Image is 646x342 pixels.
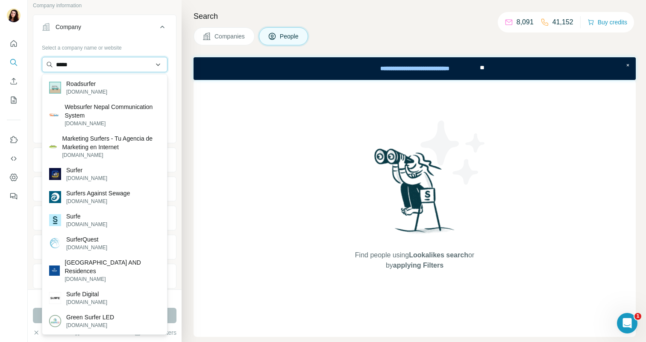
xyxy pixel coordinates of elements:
[66,80,107,88] p: Roadsurfer
[7,9,21,22] img: Avatar
[62,151,160,159] p: [DOMAIN_NAME]
[65,258,161,275] p: [GEOGRAPHIC_DATA] AND Residences
[370,146,459,242] img: Surfe Illustration - Woman searching with binoculars
[33,208,176,228] button: Annual revenue ($)
[66,321,114,329] p: [DOMAIN_NAME]
[66,166,107,174] p: Surfer
[56,23,81,31] div: Company
[66,290,107,298] p: Surfe Digital
[346,250,483,271] span: Find people using or by
[49,168,61,180] img: Surfer
[7,55,21,70] button: Search
[7,189,21,204] button: Feedback
[214,32,246,41] span: Companies
[33,150,176,170] button: Industry
[66,221,107,228] p: [DOMAIN_NAME]
[66,298,107,306] p: [DOMAIN_NAME]
[49,110,59,120] img: Websurfer Nepal Communication System
[49,237,61,249] img: SurferQuest
[33,237,176,257] button: Employees (size)
[49,82,61,94] img: Roadsurfer
[280,32,300,41] span: People
[66,235,107,244] p: SurferQuest
[517,17,534,27] p: 8,091
[65,103,160,120] p: Websurfer Nepal Communication System
[634,313,641,320] span: 1
[49,191,61,203] img: Surfers Against Sewage
[194,57,636,80] iframe: Banner
[42,41,167,52] div: Select a company name or website
[33,179,176,199] button: HQ location
[49,265,60,276] img: Hilton Surfers Paradise Hotel AND Residences
[33,2,176,9] p: Company information
[49,145,57,148] img: Marketing Surfers - Tu Agencia de Marketing en Internet
[66,212,107,221] p: Surfe
[7,170,21,185] button: Dashboard
[409,251,468,259] span: Lookalikes search
[66,189,130,198] p: Surfers Against Sewage
[415,114,492,191] img: Surfe Illustration - Stars
[617,313,637,333] iframe: Intercom live chat
[49,214,61,226] img: Surfe
[62,134,160,151] p: Marketing Surfers - Tu Agencia de Marketing en Internet
[66,313,114,321] p: Green Surfer LED
[587,16,627,28] button: Buy credits
[7,74,21,89] button: Enrich CSV
[65,275,161,283] p: [DOMAIN_NAME]
[66,88,107,96] p: [DOMAIN_NAME]
[7,132,21,147] button: Use Surfe on LinkedIn
[7,151,21,166] button: Use Surfe API
[65,120,160,127] p: [DOMAIN_NAME]
[7,92,21,108] button: My lists
[194,10,636,22] h4: Search
[66,198,130,205] p: [DOMAIN_NAME]
[66,174,107,182] p: [DOMAIN_NAME]
[33,328,57,337] button: Clear
[552,17,573,27] p: 41,152
[49,315,61,327] img: Green Surfer LED
[7,36,21,51] button: Quick start
[393,262,443,269] span: applying Filters
[66,244,107,251] p: [DOMAIN_NAME]
[49,292,61,304] img: Surfe Digital
[33,17,176,41] button: Company
[33,266,176,286] button: Technologies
